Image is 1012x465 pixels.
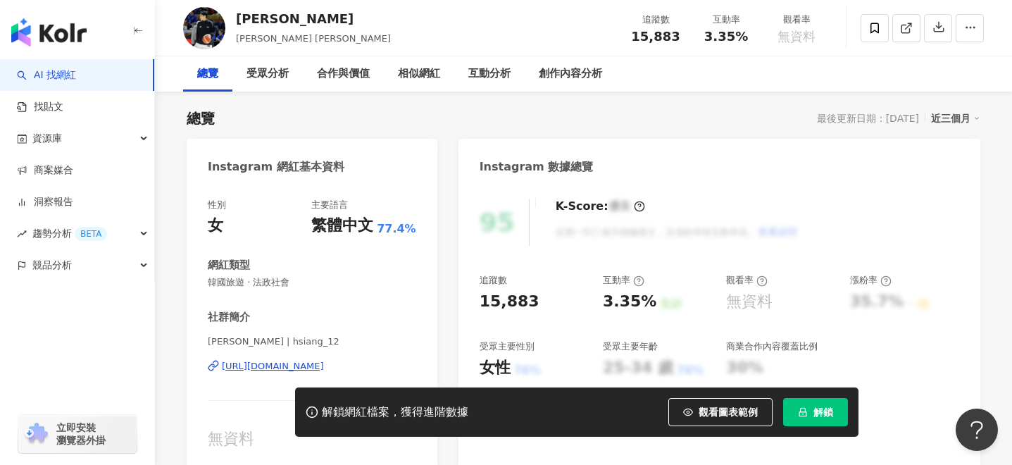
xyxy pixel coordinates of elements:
[17,163,73,178] a: 商案媒合
[17,229,27,239] span: rise
[629,13,682,27] div: 追蹤數
[850,274,892,287] div: 漲粉率
[236,10,391,27] div: [PERSON_NAME]
[817,113,919,124] div: 最後更新日期：[DATE]
[631,29,680,44] span: 15,883
[311,215,373,237] div: 繁體中文
[377,221,416,237] span: 77.4%
[603,340,658,353] div: 受眾主要年齡
[208,335,416,348] span: [PERSON_NAME] | hsiang_12
[208,276,416,289] span: 韓國旅遊 · 法政社會
[317,66,370,82] div: 合作與價值
[699,13,753,27] div: 互動率
[32,123,62,154] span: 資源庫
[480,291,539,313] div: 15,883
[468,66,511,82] div: 互動分析
[11,18,87,46] img: logo
[398,66,440,82] div: 相似網紅
[603,274,644,287] div: 互動率
[208,310,250,325] div: 社群簡介
[699,407,758,418] span: 觀看圖表範例
[208,215,223,237] div: 女
[480,274,507,287] div: 追蹤數
[603,291,656,313] div: 3.35%
[777,30,816,44] span: 無資料
[556,199,645,214] div: K-Score :
[17,100,63,114] a: 找貼文
[480,159,594,175] div: Instagram 數據總覽
[246,66,289,82] div: 受眾分析
[183,7,225,49] img: KOL Avatar
[208,428,416,450] div: 無資料
[56,421,106,447] span: 立即安裝 瀏覽器外掛
[668,398,773,426] button: 觀看圖表範例
[208,199,226,211] div: 性別
[197,66,218,82] div: 總覽
[32,249,72,281] span: 競品分析
[783,398,848,426] button: 解鎖
[726,340,818,353] div: 商業合作內容覆蓋比例
[931,109,980,128] div: 近三個月
[813,407,833,418] span: 解鎖
[726,291,773,313] div: 無資料
[311,199,348,211] div: 主要語言
[208,360,416,373] a: [URL][DOMAIN_NAME]
[539,66,602,82] div: 創作內容分析
[704,30,748,44] span: 3.35%
[75,227,107,241] div: BETA
[770,13,823,27] div: 觀看率
[17,68,76,82] a: searchAI 找網紅
[726,274,768,287] div: 觀看率
[480,357,511,379] div: 女性
[798,407,808,417] span: lock
[222,360,324,373] div: [URL][DOMAIN_NAME]
[208,159,344,175] div: Instagram 網紅基本資料
[17,195,73,209] a: 洞察報告
[23,423,50,445] img: chrome extension
[32,218,107,249] span: 趨勢分析
[480,340,535,353] div: 受眾主要性別
[236,33,391,44] span: [PERSON_NAME] [PERSON_NAME]
[18,415,137,453] a: chrome extension立即安裝 瀏覽器外掛
[322,405,468,420] div: 解鎖網紅檔案，獲得進階數據
[208,258,250,273] div: 網紅類型
[187,108,215,128] div: 總覽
